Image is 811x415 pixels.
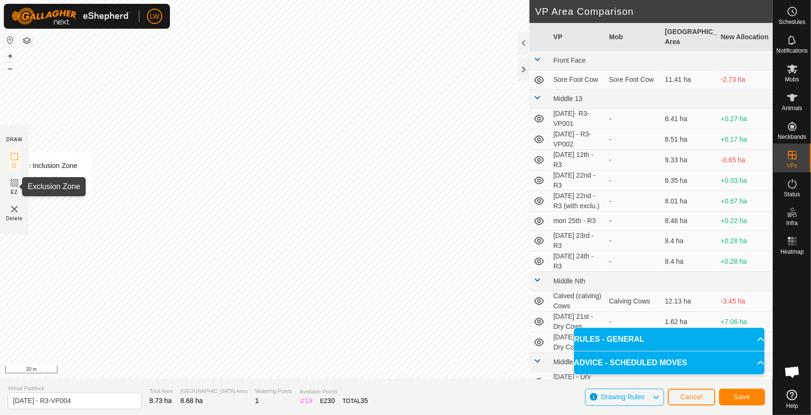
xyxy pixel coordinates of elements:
td: [DATE] 22nd - R3 (with exclu.) [550,191,606,212]
th: New Allocation [717,23,773,51]
span: Middle 13 [553,95,583,102]
div: TOTAL [343,396,368,406]
span: Middle Sth [553,358,585,366]
td: 8.35 ha [661,170,717,191]
button: + [4,50,16,62]
span: IZ [12,162,17,169]
div: - [609,377,657,387]
span: ADVICE - SCHEDULED MOVES [574,357,687,369]
td: 8.4 ha [661,251,717,272]
td: +0.17 ha [717,129,773,150]
div: Calving Cows [609,296,657,306]
span: Schedules [778,19,805,25]
td: [DATE] 24th - R3 [550,251,606,272]
span: Watering Points [255,387,292,395]
td: [DATE]- R3-VP001 [550,109,606,129]
td: 8.41 ha [661,109,717,129]
p-accordion-header: ADVICE - SCHEDULED MOVES [574,351,765,374]
span: LW [150,11,159,22]
td: +0.67 ha [717,191,773,212]
div: - [609,155,657,165]
div: IZ [300,396,312,406]
span: Middle Nth [553,277,586,285]
td: [DATE] 21st - Dry Cows [550,312,606,332]
div: Inclusion Zone [16,160,84,171]
span: Status [784,191,800,197]
a: Open chat [778,358,807,386]
img: Gallagher Logo [11,8,131,25]
span: VPs [787,163,797,168]
span: Delete [6,215,23,222]
button: Reset Map [4,34,16,46]
span: 8.73 ha [149,397,172,404]
span: Drawing Rules [601,393,644,401]
div: - [609,257,657,267]
span: 30 [327,397,335,404]
div: - [609,135,657,145]
span: Total Area [149,387,173,395]
button: Save [719,389,765,405]
span: Front Face [553,56,586,64]
td: -2.73 ha [717,70,773,90]
td: [DATE] - Dry Cows [550,372,606,393]
th: [GEOGRAPHIC_DATA] Area [661,23,717,51]
td: 8.46 ha [661,212,717,231]
td: 11.41 ha [661,70,717,90]
span: Heatmap [780,249,804,255]
th: Mob [605,23,661,51]
span: EZ [11,189,18,196]
td: [DATE] 22nd - R3 [550,170,606,191]
span: Mobs [785,77,799,82]
td: 8.51 ha [661,129,717,150]
div: Sore Foot Cow [609,75,657,85]
span: Virtual Paddock [8,384,142,393]
td: 1.62 ha [661,312,717,332]
td: Calved (calving) Cows [550,291,606,312]
div: - [609,114,657,124]
td: +0.27 ha [717,109,773,129]
span: 35 [360,397,368,404]
td: mon 25th - R3 [550,212,606,231]
span: [GEOGRAPHIC_DATA] Area [180,387,248,395]
a: Privacy Policy [349,366,384,375]
img: VP [9,203,20,215]
span: 19 [305,397,313,404]
td: 8.4 ha [661,231,717,251]
span: RULES - GENERAL [574,334,644,345]
div: - [609,317,657,327]
a: Contact Us [396,366,424,375]
span: Cancel [680,393,703,401]
span: Neckbands [777,134,806,140]
div: - [609,236,657,246]
div: - [609,196,657,206]
div: EZ [320,396,335,406]
td: Sore Foot Cow [550,70,606,90]
span: Save [734,393,750,401]
td: [DATE] 12th - R3 [550,150,606,170]
p-accordion-header: RULES - GENERAL [574,328,765,351]
td: -0.65 ha [717,150,773,170]
span: 1 [255,397,259,404]
span: Available Points [300,388,368,396]
td: [DATE] 23rd - R3 [550,231,606,251]
div: DRAW [6,136,23,143]
td: +7.06 ha [717,312,773,332]
span: Animals [782,105,802,111]
td: 9.33 ha [661,150,717,170]
a: Help [773,386,811,413]
button: Map Layers [21,35,33,46]
div: - [609,176,657,186]
th: VP [550,23,606,51]
div: undefined Animal [16,175,84,187]
button: – [4,63,16,74]
td: [DATE] - R3-VP002 [550,129,606,150]
span: 8.68 ha [180,397,203,404]
td: [DATE] 20th - Dry Cows [550,332,606,353]
td: +0.22 ha [717,212,773,231]
span: Help [786,403,798,409]
button: Cancel [668,389,715,405]
div: - [609,216,657,226]
td: 12.13 ha [661,291,717,312]
span: Infra [786,220,798,226]
td: +0.28 ha [717,231,773,251]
